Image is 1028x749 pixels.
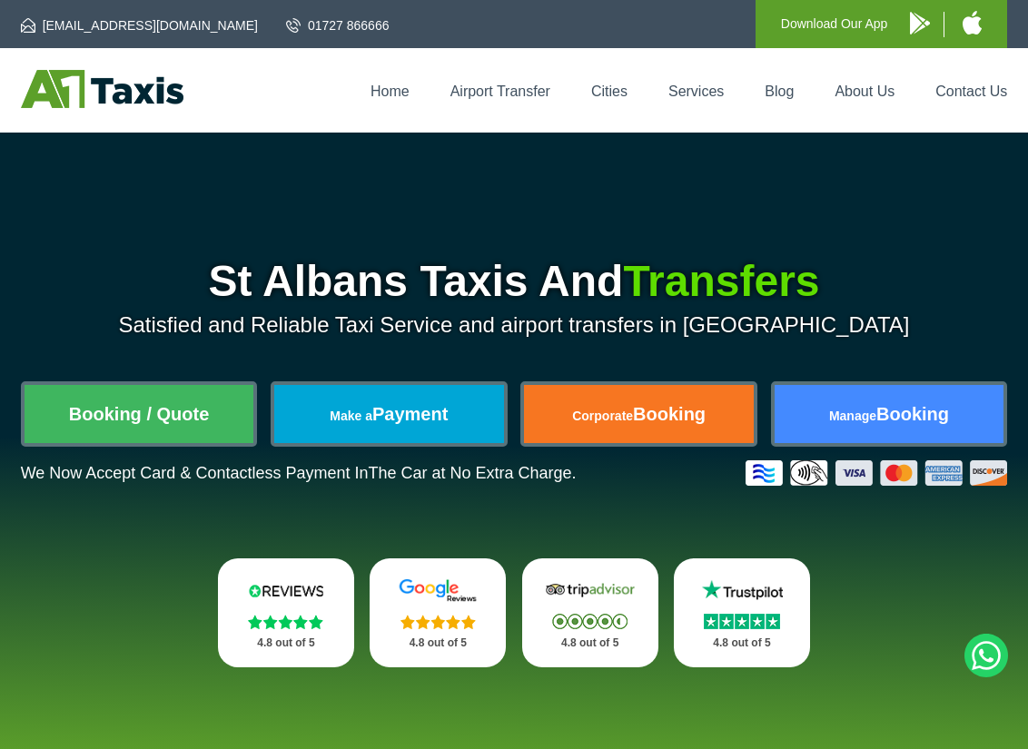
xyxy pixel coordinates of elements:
[238,578,334,602] img: Reviews.io
[371,84,410,99] a: Home
[746,460,1007,486] img: Credit And Debit Cards
[910,12,930,34] img: A1 Taxis Android App
[450,84,550,99] a: Airport Transfer
[286,16,390,34] a: 01727 866666
[25,385,254,443] a: Booking / Quote
[775,385,1004,443] a: ManageBooking
[572,409,633,423] span: Corporate
[829,409,876,423] span: Manage
[21,16,258,34] a: [EMAIL_ADDRESS][DOMAIN_NAME]
[704,614,780,629] img: Stars
[21,312,1008,338] p: Satisfied and Reliable Taxi Service and airport transfers in [GEOGRAPHIC_DATA]
[274,385,504,443] a: Make aPayment
[368,464,576,482] span: The Car at No Extra Charge.
[835,84,895,99] a: About Us
[963,11,982,34] img: A1 Taxis iPhone App
[674,558,810,667] a: Trustpilot Stars 4.8 out of 5
[524,385,754,443] a: CorporateBooking
[330,409,372,423] span: Make a
[390,632,486,655] p: 4.8 out of 5
[552,614,628,629] img: Stars
[522,558,658,667] a: Tripadvisor Stars 4.8 out of 5
[400,615,476,629] img: Stars
[765,84,794,99] a: Blog
[21,464,577,483] p: We Now Accept Card & Contactless Payment In
[370,558,506,667] a: Google Stars 4.8 out of 5
[591,84,628,99] a: Cities
[542,578,638,602] img: Tripadvisor
[935,84,1007,99] a: Contact Us
[21,70,183,108] img: A1 Taxis St Albans LTD
[694,578,790,602] img: Trustpilot
[623,257,819,305] span: Transfers
[781,13,888,35] p: Download Our App
[542,632,638,655] p: 4.8 out of 5
[238,632,334,655] p: 4.8 out of 5
[218,558,354,667] a: Reviews.io Stars 4.8 out of 5
[694,632,790,655] p: 4.8 out of 5
[21,260,1008,303] h1: St Albans Taxis And
[390,578,486,602] img: Google
[668,84,724,99] a: Services
[248,615,323,629] img: Stars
